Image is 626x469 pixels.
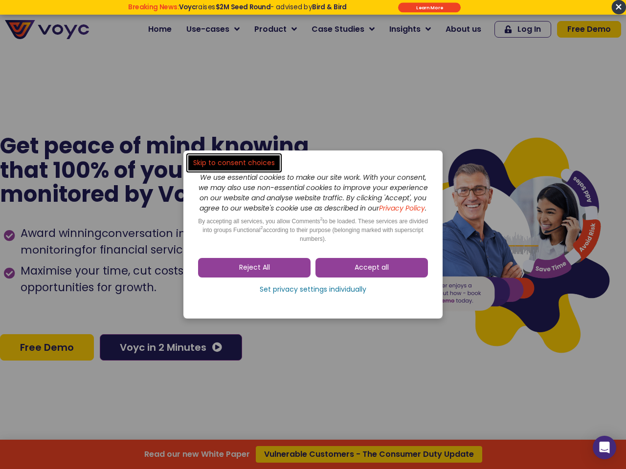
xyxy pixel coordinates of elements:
span: Job title [127,79,160,90]
sup: 2 [320,216,323,221]
span: Reject All [239,263,270,273]
span: By accepting all services, you allow Comments to be loaded. These services are divided into group... [198,218,428,242]
a: Reject All [198,258,311,277]
sup: 2 [260,225,263,230]
a: Accept all [315,258,428,277]
a: Set privacy settings individually [198,282,428,297]
i: We use essential cookies to make our site work. With your consent, we may also use non-essential ... [199,172,428,213]
span: Phone [127,39,152,50]
a: Privacy Policy [379,203,425,213]
span: Set privacy settings individually [260,285,366,295]
span: Accept all [355,263,389,273]
a: Skip to consent choices [188,155,280,171]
